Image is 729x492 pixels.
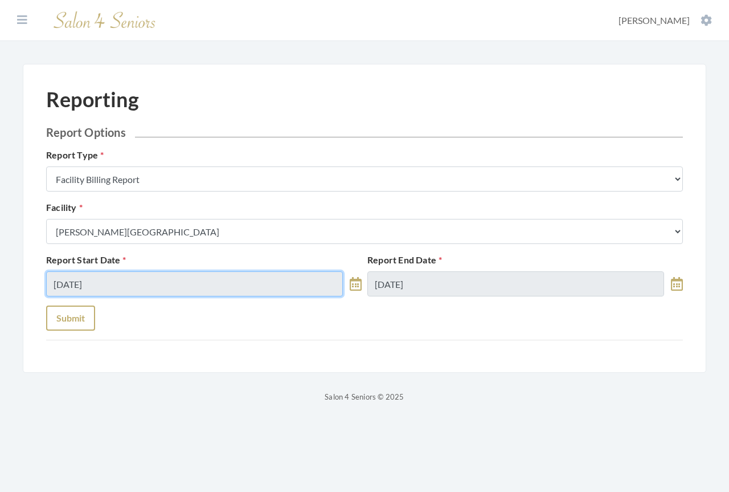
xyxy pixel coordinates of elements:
label: Report Start Date [46,253,126,267]
label: Report End Date [367,253,442,267]
p: Salon 4 Seniors © 2025 [23,390,706,404]
input: Select Date [367,271,664,296]
button: Submit [46,306,95,331]
a: toggle [350,271,362,296]
h1: Reporting [46,87,139,112]
img: Salon 4 Seniors [48,7,162,34]
label: Facility [46,201,83,214]
input: Select Date [46,271,343,296]
a: toggle [671,271,683,296]
label: Report Type [46,148,104,162]
button: [PERSON_NAME] [615,14,715,27]
h2: Report Options [46,125,683,139]
span: [PERSON_NAME] [619,15,690,26]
